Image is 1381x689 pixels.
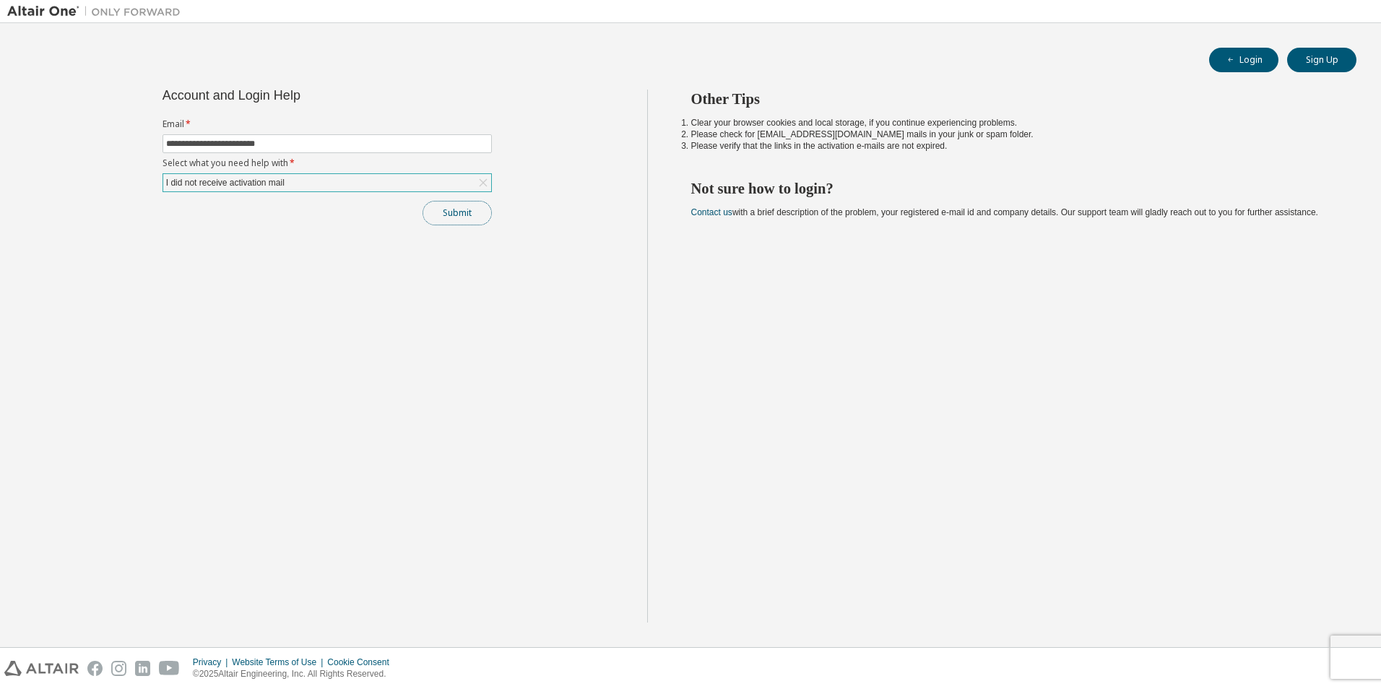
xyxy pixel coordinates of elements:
[691,117,1331,129] li: Clear your browser cookies and local storage, if you continue experiencing problems.
[193,656,232,668] div: Privacy
[691,207,732,217] a: Contact us
[163,174,491,191] div: I did not receive activation mail
[87,661,103,676] img: facebook.svg
[163,90,426,101] div: Account and Login Help
[7,4,188,19] img: Altair One
[4,661,79,676] img: altair_logo.svg
[691,140,1331,152] li: Please verify that the links in the activation e-mails are not expired.
[232,656,327,668] div: Website Terms of Use
[327,656,397,668] div: Cookie Consent
[691,90,1331,108] h2: Other Tips
[691,207,1318,217] span: with a brief description of the problem, your registered e-mail id and company details. Our suppo...
[164,175,287,191] div: I did not receive activation mail
[691,129,1331,140] li: Please check for [EMAIL_ADDRESS][DOMAIN_NAME] mails in your junk or spam folder.
[163,157,492,169] label: Select what you need help with
[159,661,180,676] img: youtube.svg
[423,201,492,225] button: Submit
[135,661,150,676] img: linkedin.svg
[691,179,1331,198] h2: Not sure how to login?
[163,118,492,130] label: Email
[111,661,126,676] img: instagram.svg
[1209,48,1278,72] button: Login
[1287,48,1356,72] button: Sign Up
[193,668,398,680] p: © 2025 Altair Engineering, Inc. All Rights Reserved.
